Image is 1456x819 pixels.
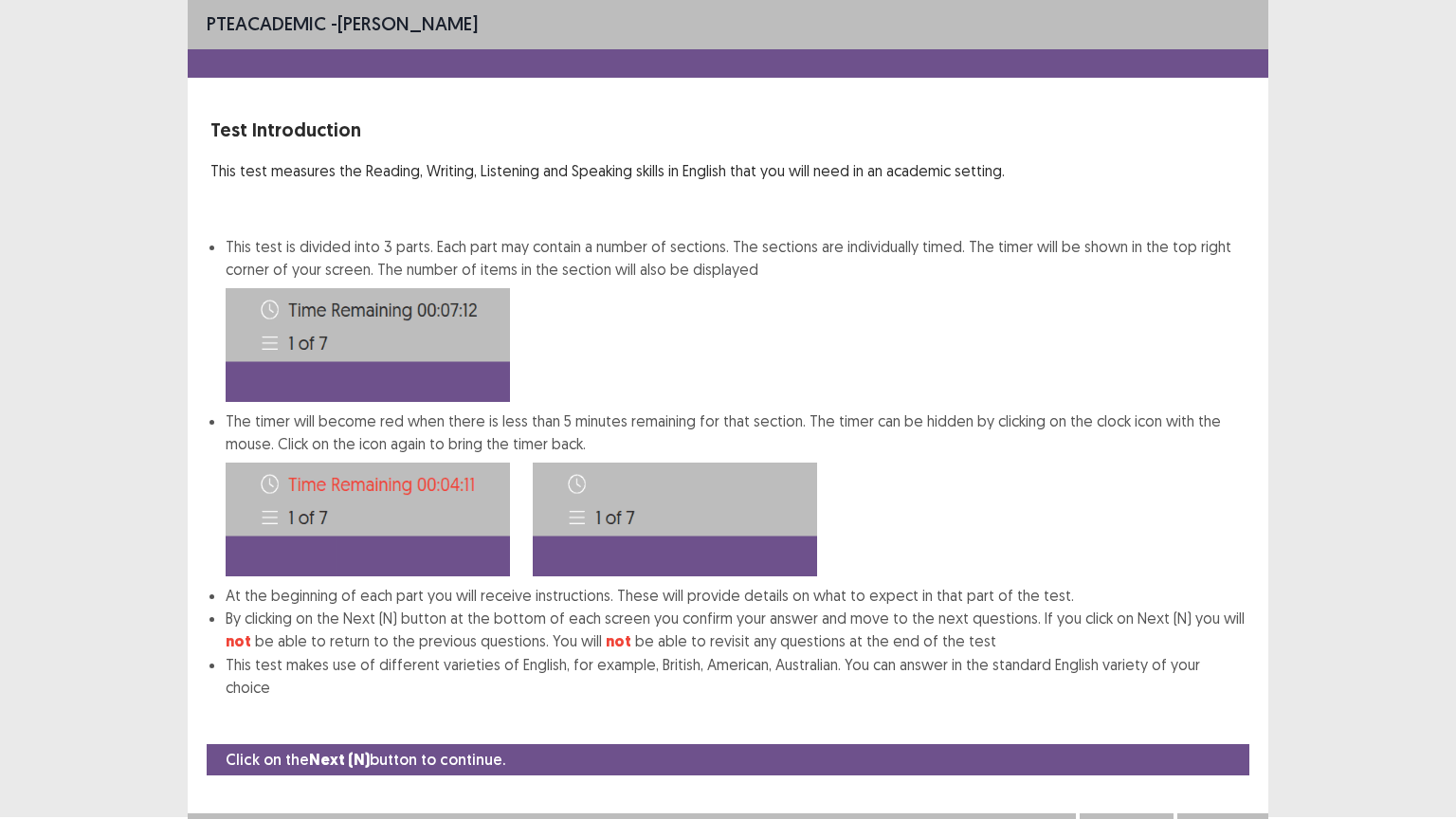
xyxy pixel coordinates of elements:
[533,463,817,576] img: Time-image
[226,409,1246,584] li: The timer will become red when there is less than 5 minutes remaining for that section. The timer...
[210,116,1246,144] p: Test Introduction
[226,288,510,402] img: Time-image
[309,750,370,770] strong: Next (N)
[210,159,1246,182] p: This test measures the Reading, Writing, Listening and Speaking skills in English that you will n...
[606,631,631,651] strong: not
[207,11,326,35] span: PTE academic
[226,235,1246,402] li: This test is divided into 3 parts. Each part may contain a number of sections. The sections are i...
[226,748,505,772] p: Click on the button to continue.
[207,9,478,38] p: - [PERSON_NAME]
[226,631,251,651] strong: not
[226,584,1246,607] li: At the beginning of each part you will receive instructions. These will provide details on what t...
[226,463,510,576] img: Time-image
[226,653,1246,699] li: This test makes use of different varieties of English, for example, British, American, Australian...
[226,607,1246,653] li: By clicking on the Next (N) button at the bottom of each screen you confirm your answer and move ...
